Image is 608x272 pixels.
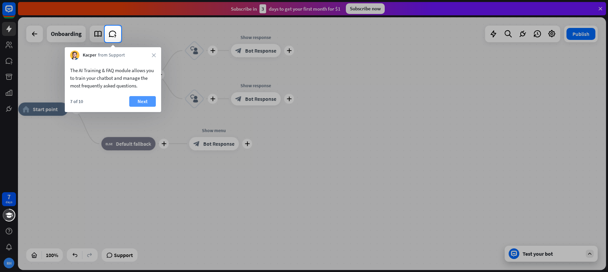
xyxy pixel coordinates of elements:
div: 7 of 10 [70,98,83,104]
span: from Support [98,52,125,59]
button: Open LiveChat chat widget [5,3,25,23]
button: Next [129,96,156,107]
i: close [152,53,156,57]
span: Kacper [83,52,96,59]
div: The AI Training & FAQ module allows you to train your chatbot and manage the most frequently aske... [70,67,156,89]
